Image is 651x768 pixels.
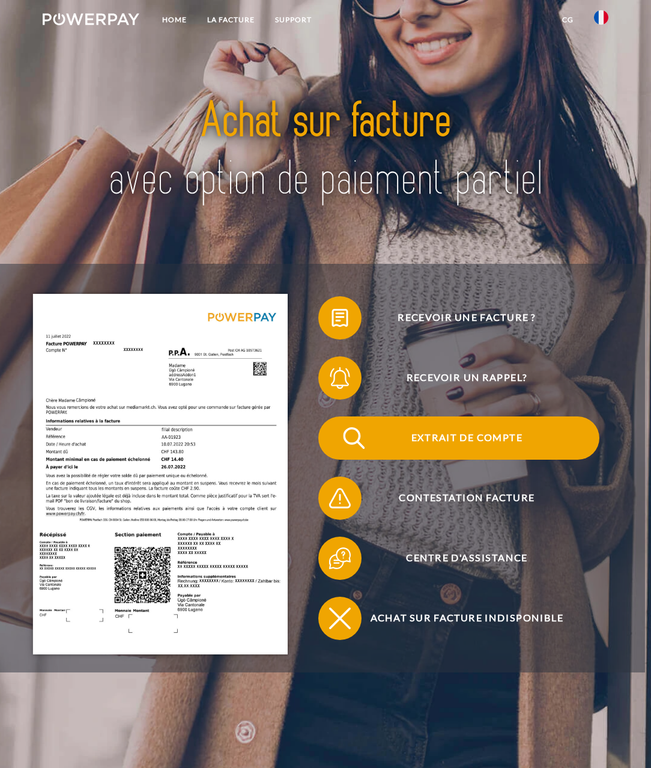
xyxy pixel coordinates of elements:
[341,424,368,451] img: qb_search.svg
[318,537,599,580] button: Centre d'assistance
[303,594,615,642] a: Achat sur facture indisponible
[335,356,599,400] span: Recevoir un rappel?
[197,9,265,31] a: LA FACTURE
[335,416,599,460] span: Extrait de compte
[327,364,354,391] img: qb_bell.svg
[303,294,615,342] a: Recevoir une facture ?
[303,534,615,582] a: Centre d'assistance
[327,304,354,331] img: qb_bill.svg
[33,294,288,654] img: single_invoice_powerpay_fr.jpg
[318,477,599,520] button: Contestation Facture
[335,477,599,520] span: Contestation Facture
[318,296,599,340] button: Recevoir une facture ?
[594,10,608,25] img: fr
[265,9,322,31] a: Support
[318,597,599,640] button: Achat sur facture indisponible
[327,484,354,511] img: qb_warning.svg
[327,544,354,571] img: qb_help.svg
[552,9,584,31] a: CG
[152,9,197,31] a: Home
[303,474,615,522] a: Contestation Facture
[43,13,139,25] img: logo-powerpay-white.svg
[303,414,615,462] a: Extrait de compte
[335,537,599,580] span: Centre d'assistance
[318,416,599,460] button: Extrait de compte
[318,356,599,400] button: Recevoir un rappel?
[100,77,551,224] img: title-powerpay_fr.svg
[335,597,599,640] span: Achat sur facture indisponible
[303,354,615,402] a: Recevoir un rappel?
[335,296,599,340] span: Recevoir une facture ?
[327,605,354,632] img: qb_close.svg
